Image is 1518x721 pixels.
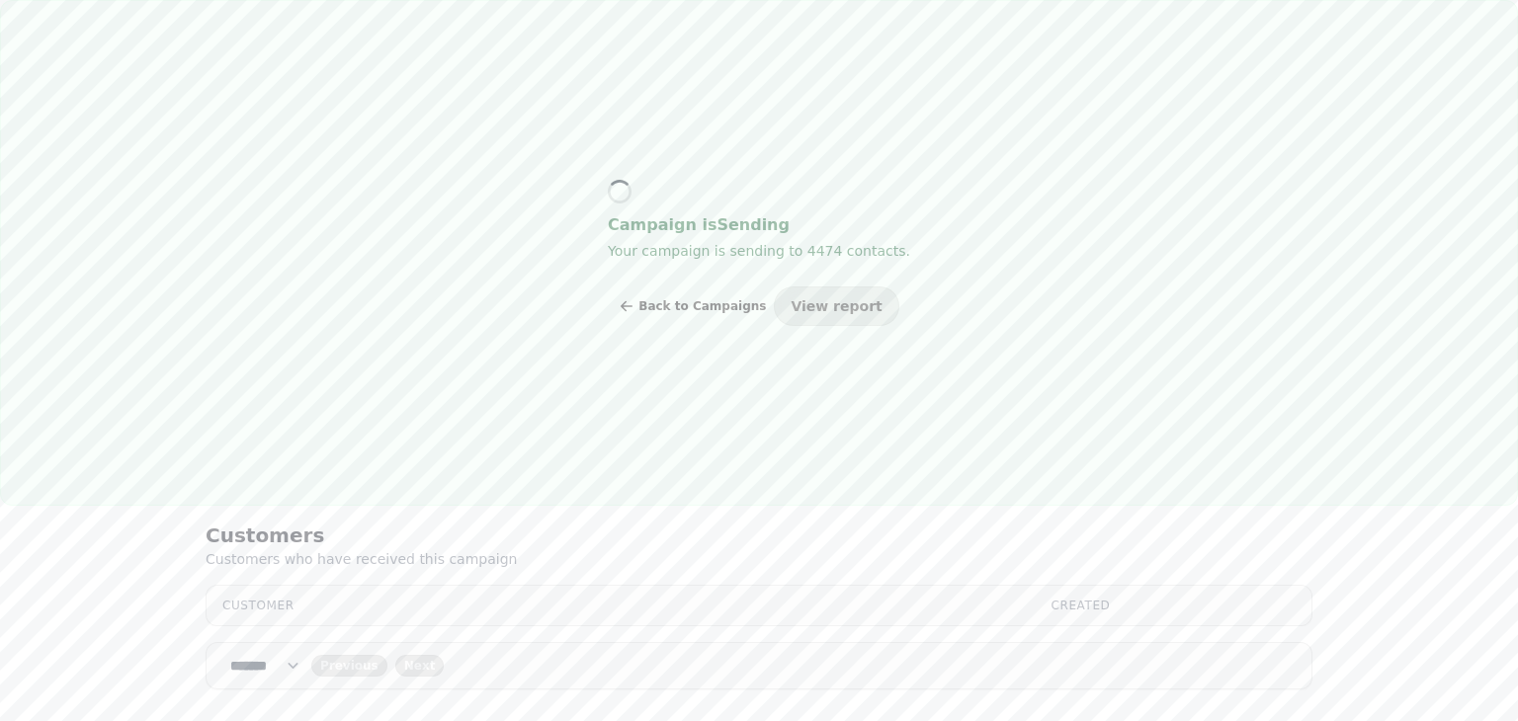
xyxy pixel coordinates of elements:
button: View report [774,286,898,326]
span: Back to Campaigns [638,300,766,312]
button: back [311,655,387,677]
span: Previous [320,660,379,672]
span: Next [404,660,436,672]
button: Back to Campaigns [619,286,766,326]
span: View report [791,299,882,313]
p: Customers who have received this campaign [206,549,712,569]
button: next [395,655,445,677]
h2: Customers [206,521,585,549]
h2: Campaign is Sending [608,211,910,239]
div: Customer [222,598,1020,613]
div: Created [1052,598,1297,613]
p: Your campaign is sending to 4474 contacts. [608,239,910,263]
nav: Pagination [206,642,1312,689]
